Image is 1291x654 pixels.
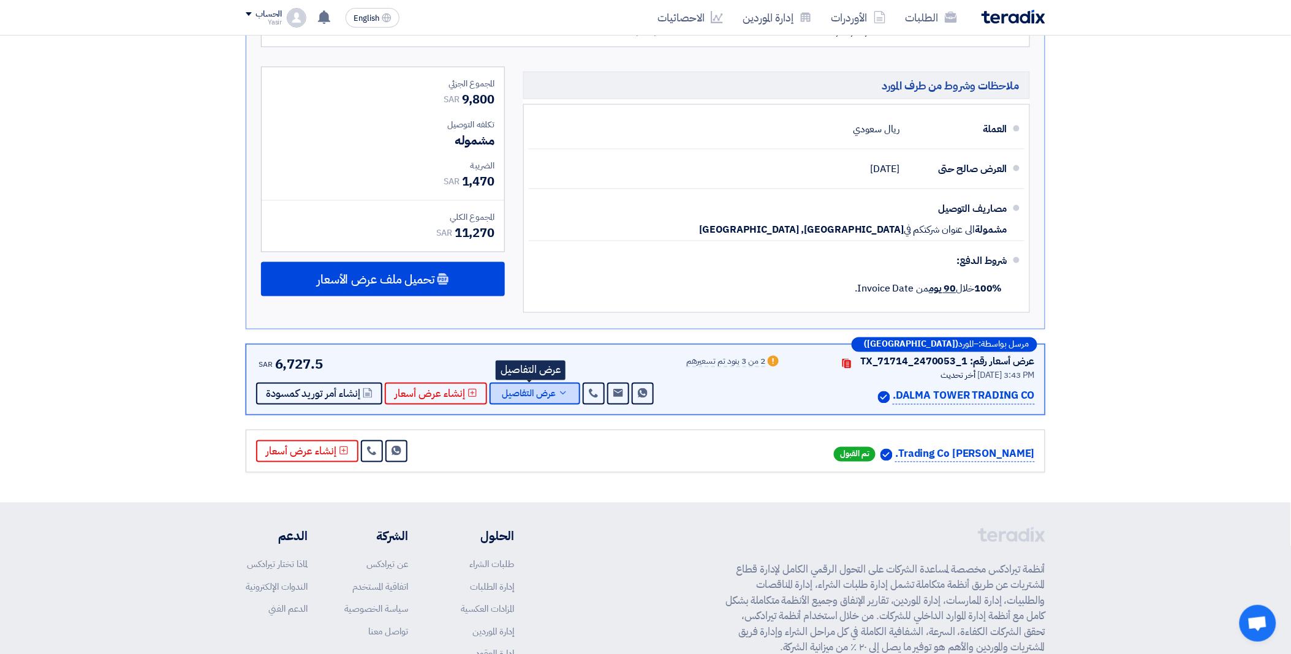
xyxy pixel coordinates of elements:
[834,447,876,462] span: تم القبول
[275,355,323,375] span: 6,727.5
[317,274,434,285] span: تحميل ملف عرض الأسعار
[982,10,1045,24] img: Teradix logo
[455,131,494,149] span: مشموله
[496,361,566,380] div: عرض التفاصيل
[259,359,273,370] span: SAR
[700,224,904,236] span: [GEOGRAPHIC_DATA], [GEOGRAPHIC_DATA]
[395,389,465,399] span: إنشاء عرض أسعار
[977,369,1035,382] span: [DATE] 3:43 PM
[287,8,306,28] img: profile_test.png
[893,388,1035,405] p: DALMA TOWER TRADING CO.
[929,282,956,296] u: 90 يوم
[346,8,399,28] button: English
[871,163,899,175] span: [DATE]
[854,118,899,141] div: ريال سعودي
[896,3,967,32] a: الطلبات
[909,194,1007,224] div: مصاريف التوصيل
[878,391,890,404] img: Verified Account
[246,581,308,594] a: الندوات الإلكترونية
[1240,605,1276,642] div: Open chat
[462,90,495,108] span: 9,800
[686,358,765,367] div: 2 من 3 بنود تم تسعيرهم
[271,118,494,131] div: تكلفه التوصيل
[445,527,514,546] li: الحلول
[271,159,494,172] div: الضريبة
[852,337,1037,352] div: –
[472,625,514,639] a: إدارة الموردين
[256,9,282,20] div: الحساب
[733,3,822,32] a: إدارة الموردين
[368,625,408,639] a: تواصل معنا
[490,383,580,405] button: عرض التفاصيل
[941,369,975,382] span: أخر تحديث
[268,603,308,616] a: الدعم الفني
[909,154,1007,184] div: العرض صالح حتى
[461,603,514,616] a: المزادات العكسية
[344,527,408,546] li: الشركة
[352,581,408,594] a: اتفاقية المستخدم
[271,77,494,90] div: المجموع الجزئي
[548,246,1007,276] div: شروط الدفع:
[523,72,1030,99] h5: ملاحظات وشروط من طرف المورد
[444,175,460,188] span: SAR
[880,449,893,461] img: Verified Account
[904,224,975,236] span: الى عنوان شركتكم في
[455,224,494,242] span: 11,270
[469,558,514,571] a: طلبات الشراء
[385,383,487,405] button: إنشاء عرض أسعار
[502,389,556,399] span: عرض التفاصيل
[909,115,1007,144] div: العملة
[895,446,1035,463] p: [PERSON_NAME] Trading Co.
[974,282,1002,296] strong: 100%
[354,14,379,23] span: English
[246,19,282,26] div: Yasir
[865,340,959,349] b: ([GEOGRAPHIC_DATA])
[444,93,460,106] span: SAR
[271,211,494,224] div: المجموع الكلي
[246,527,308,546] li: الدعم
[822,3,896,32] a: الأوردرات
[855,282,1002,296] span: خلال من Invoice Date.
[256,440,358,462] button: إنشاء عرض أسعار
[470,581,514,594] a: إدارة الطلبات
[436,227,452,239] span: SAR
[860,355,1035,369] div: عرض أسعار رقم: TX_71714_2470053_1
[256,383,382,405] button: إنشاء أمر توريد كمسودة
[462,172,495,190] span: 1,470
[266,389,360,399] span: إنشاء أمر توريد كمسودة
[979,340,1029,349] span: مرسل بواسطة:
[975,224,1007,236] span: مشمولة
[344,603,408,616] a: سياسة الخصوصية
[959,340,974,349] span: المورد
[247,558,308,571] a: لماذا تختار تيرادكس
[648,3,733,32] a: الاحصائيات
[366,558,408,571] a: عن تيرادكس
